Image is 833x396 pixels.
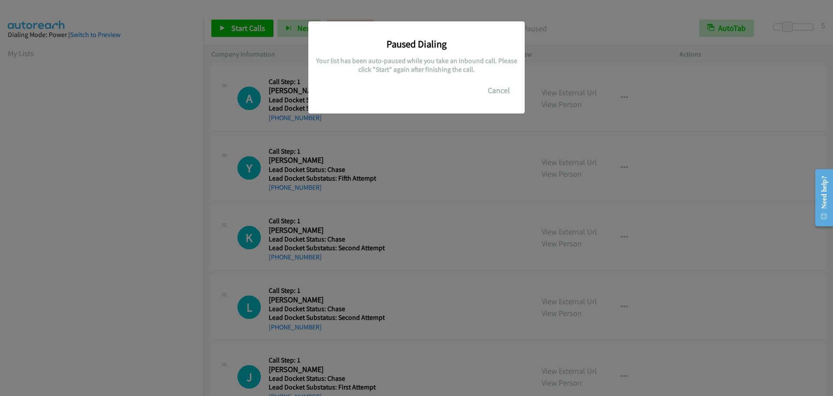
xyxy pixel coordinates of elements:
[315,38,518,50] h3: Paused Dialing
[808,163,833,232] iframe: Resource Center
[480,82,518,99] button: Cancel
[315,57,518,74] h5: Your list has been auto-paused while you take an inbound call. Please click "Start" again after f...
